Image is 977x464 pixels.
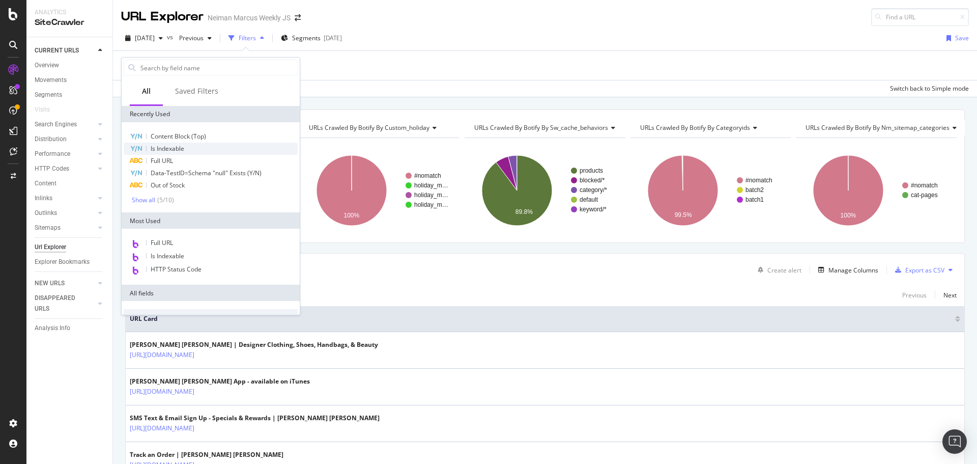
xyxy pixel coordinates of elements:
div: Previous [902,291,927,299]
a: Performance [35,149,95,159]
div: NEW URLS [35,278,65,289]
a: Visits [35,104,60,115]
text: default [580,196,598,203]
span: Full URL [151,156,173,165]
div: All fields [122,285,300,301]
span: Full URL [151,238,173,247]
div: Analytics [35,8,104,17]
button: Previous [902,289,927,301]
div: All [142,86,151,96]
span: URLs Crawled By Botify By categoryids [640,123,750,132]
div: Overview [35,60,59,71]
text: cat-pages [911,192,938,199]
a: Segments [35,90,105,100]
div: DISAPPEARED URLS [35,293,86,314]
div: Distribution [35,134,67,145]
span: URLs Crawled By Botify By nm_sitemap_categories [806,123,950,132]
div: Visits [35,104,50,115]
button: Previous [175,30,216,46]
a: Explorer Bookmarks [35,257,105,267]
div: SMS Text & Email Sign Up - Specials & Rewards | [PERSON_NAME] [PERSON_NAME] [130,414,380,423]
button: Filters [224,30,268,46]
span: Out of Stock [151,181,185,189]
div: Inlinks [35,193,52,204]
div: [DATE] [324,34,342,42]
a: [URL][DOMAIN_NAME] [130,387,194,397]
span: Segments [292,34,321,42]
text: batch1 [745,196,764,203]
div: Export as CSV [905,266,944,275]
a: [URL][DOMAIN_NAME] [130,350,194,360]
span: vs [167,33,175,41]
span: URLs Crawled By Botify By custom_holiday [309,123,429,132]
a: NEW URLS [35,278,95,289]
text: products [580,167,603,174]
svg: A chart. [630,146,790,235]
div: Show all [132,197,155,204]
button: Next [943,289,957,301]
div: Outlinks [35,208,57,219]
div: Neiman Marcus Weekly JS [208,13,291,23]
a: Distribution [35,134,95,145]
h4: URLs Crawled By Botify By nm_sitemap_categories [803,120,965,136]
text: #nomatch [911,182,938,189]
text: 100% [841,212,856,219]
div: Search Engines [35,119,77,130]
a: CURRENT URLS [35,45,95,56]
span: HTTP Status Code [151,265,202,274]
div: ( 5 / 10 ) [155,196,174,204]
div: Segments [35,90,62,100]
div: URL Explorer [121,8,204,25]
div: Most Used [122,212,300,229]
text: holiday_m… [414,201,448,208]
div: Saved Filters [175,86,218,96]
div: Filters [239,34,256,42]
text: batch2 [745,186,764,194]
text: #nomatch [745,177,772,184]
span: 2025 Sep. 29th [135,34,155,42]
button: Switch back to Simple mode [886,80,969,97]
text: #nomatch [414,172,441,179]
input: Find a URL [871,8,969,26]
a: Search Engines [35,119,95,130]
div: Recently Used [122,106,300,122]
div: HTTP Codes [35,163,69,174]
div: Open Intercom Messenger [942,429,967,454]
div: SiteCrawler [35,17,104,29]
svg: A chart. [299,146,458,235]
a: Analysis Info [35,323,105,334]
div: Performance [35,149,70,159]
text: 100% [343,212,359,219]
div: Track an Order | [PERSON_NAME] [PERSON_NAME] [130,450,283,459]
button: Export as CSV [891,262,944,278]
span: Is Indexable [151,252,184,260]
a: Content [35,178,105,189]
text: holiday_m… [414,192,448,199]
a: Url Explorer [35,242,105,253]
text: blocked/* [580,177,605,184]
div: Movements [35,75,67,86]
span: Data-TestID=Schema "null" Exists (Y/N) [151,169,262,177]
div: Manage Columns [828,266,878,275]
div: Switch back to Simple mode [890,84,969,93]
input: Search by field name [139,60,297,75]
text: keyword/* [580,206,607,213]
a: [URL][DOMAIN_NAME] [130,423,194,433]
svg: A chart. [465,146,624,235]
a: Inlinks [35,193,95,204]
h4: URLs Crawled By Botify By custom_holiday [307,120,451,136]
svg: A chart. [796,146,955,235]
span: URL Card [130,314,953,323]
button: Manage Columns [814,264,878,276]
a: Movements [35,75,105,86]
div: URLs [124,309,298,325]
button: Segments[DATE] [277,30,346,46]
div: Analysis Info [35,323,70,334]
text: 99.5% [674,211,692,219]
span: Is Indexable [151,144,184,153]
text: category/* [580,186,607,194]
